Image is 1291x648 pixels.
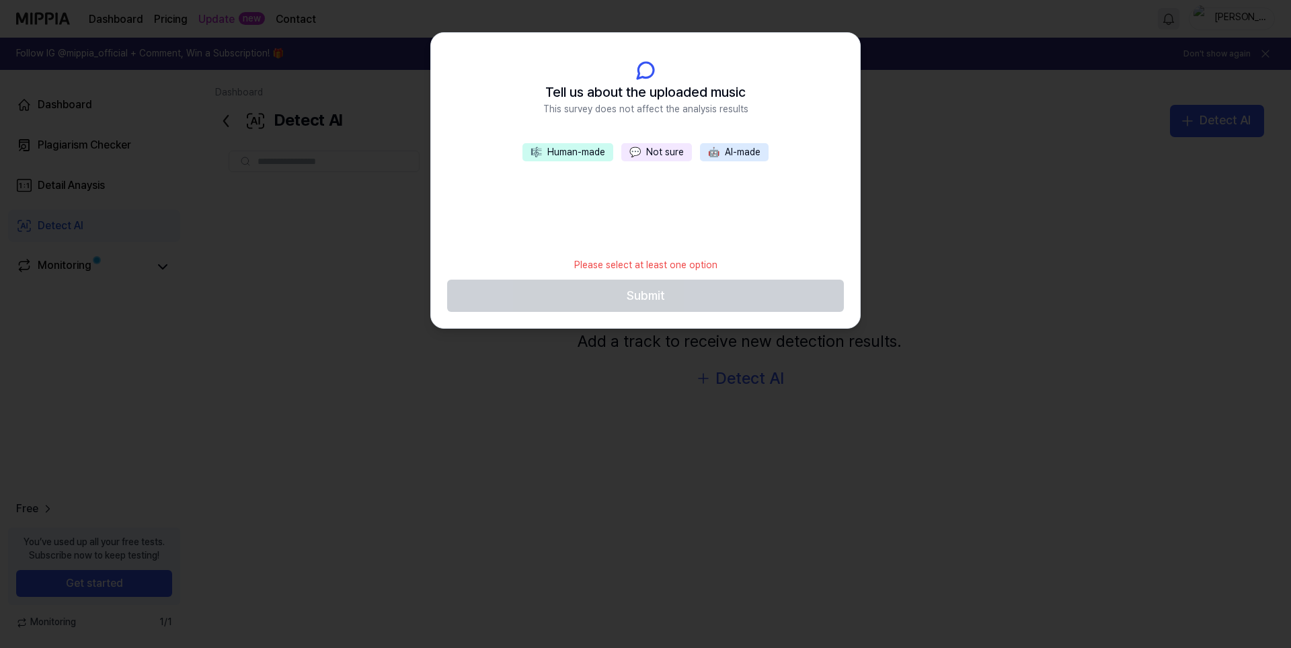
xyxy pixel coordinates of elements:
[566,251,726,280] div: Please select at least one option
[531,147,542,157] span: 🎼
[545,81,746,103] span: Tell us about the uploaded music
[700,143,769,162] button: 🤖AI-made
[543,103,748,116] span: This survey does not affect the analysis results
[522,143,613,162] button: 🎼Human-made
[621,143,692,162] button: 💬Not sure
[629,147,641,157] span: 💬
[708,147,719,157] span: 🤖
